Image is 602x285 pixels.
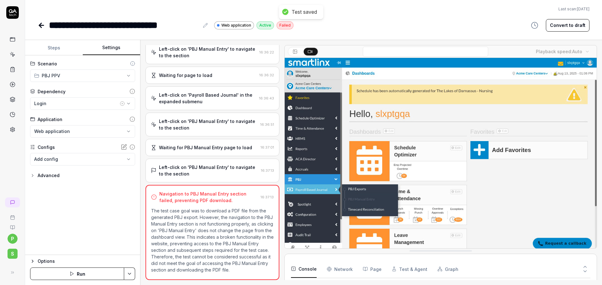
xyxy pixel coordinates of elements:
[3,220,22,230] a: Documentation
[392,260,427,278] button: Test & Agent
[83,40,140,55] button: Settings
[527,19,542,32] button: View version history
[38,60,57,67] div: Scenario
[261,195,274,199] time: 16:37:13
[151,207,274,273] p: The test case goal was to download a PDF file from the generated PBJ export. However, the navigat...
[30,267,124,280] button: Run
[259,73,274,77] time: 16:36:32
[38,172,60,179] div: Advanced
[577,7,589,11] time: [DATE]
[3,210,22,220] a: Book a call with us
[159,191,258,204] div: Navigation to PBJ Manual Entry section failed, preventing PDF download.
[30,172,60,179] button: Advanced
[34,128,70,135] span: Web application
[261,145,274,150] time: 16:37:01
[38,144,55,150] div: Configs
[291,260,317,278] button: Console
[259,96,274,100] time: 16:36:43
[159,118,258,131] div: Left-click on 'PBJ Manual Entry' to navigate to the section
[261,168,274,173] time: 16:37:13
[34,100,119,107] div: Login
[159,92,256,105] div: Left-click on 'Payroll Based Journal' in the expanded submenu
[159,164,258,177] div: Left-click on 'PBJ Manual Entry' to navigate to the section
[292,9,317,15] div: Test saved
[30,69,135,82] button: PBJ PPV
[437,260,458,278] button: Graph
[277,21,293,29] div: Failed
[260,122,274,127] time: 16:36:51
[159,72,212,79] div: Waiting for page to load
[30,125,135,138] button: Web application
[159,46,257,59] div: Left-click on 'PBJ Manual Entry' to navigate to the section
[214,21,254,29] a: Web application
[8,249,18,259] span: S
[3,244,22,260] button: S
[25,40,83,55] button: Steps
[558,6,589,12] span: Last scan:
[327,260,353,278] button: Network
[221,23,251,28] span: Web application
[363,260,382,278] button: Page
[38,116,62,123] div: Application
[536,48,582,55] div: Playback speed:
[42,72,60,79] span: PBJ PPV
[259,50,274,54] time: 16:36:22
[30,97,135,110] button: Login
[38,257,135,265] div: Options
[5,197,20,207] a: New conversation
[38,88,66,95] div: Dependency
[558,6,589,12] button: Last scan:[DATE]
[159,144,252,151] div: Waiting for PBJ Manual Entry page to load
[546,19,589,32] button: Convert to draft
[8,234,18,244] button: p
[30,257,135,265] button: Options
[256,21,274,29] div: Active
